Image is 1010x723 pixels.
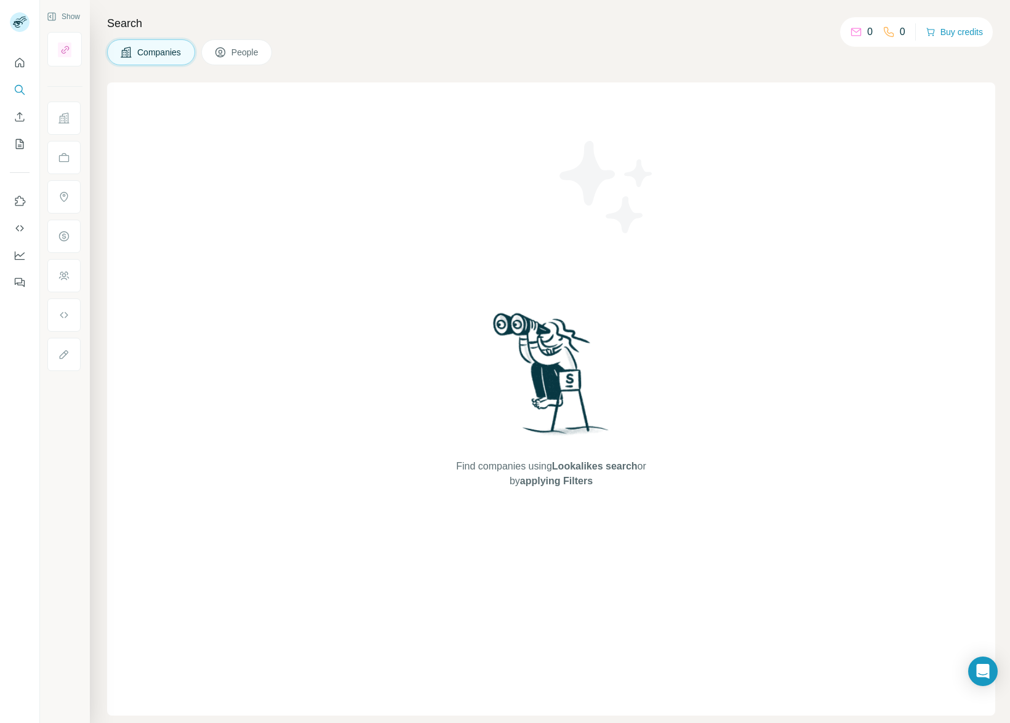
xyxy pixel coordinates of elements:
[38,7,89,26] button: Show
[926,23,983,41] button: Buy credits
[10,217,30,239] button: Use Surfe API
[10,244,30,266] button: Dashboard
[10,52,30,74] button: Quick start
[10,271,30,294] button: Feedback
[487,310,615,447] img: Surfe Illustration - Woman searching with binoculars
[452,459,649,489] span: Find companies using or by
[137,46,182,58] span: Companies
[10,106,30,128] button: Enrich CSV
[520,476,593,486] span: applying Filters
[10,79,30,101] button: Search
[900,25,905,39] p: 0
[231,46,260,58] span: People
[10,133,30,155] button: My lists
[107,15,995,32] h4: Search
[968,657,998,686] div: Open Intercom Messenger
[552,461,638,471] span: Lookalikes search
[867,25,873,39] p: 0
[551,132,662,242] img: Surfe Illustration - Stars
[10,190,30,212] button: Use Surfe on LinkedIn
